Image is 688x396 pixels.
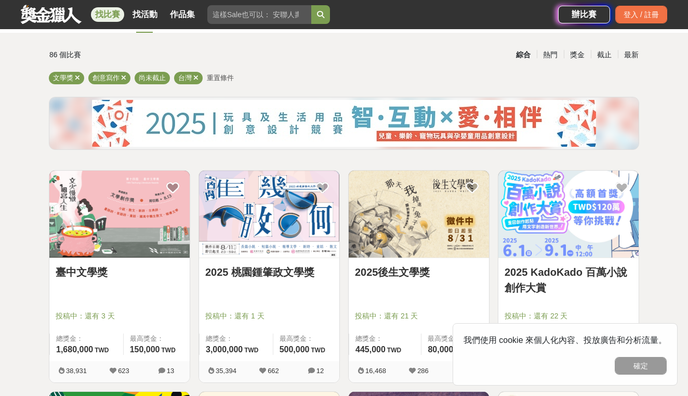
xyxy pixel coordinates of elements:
[49,46,245,64] div: 86 個比賽
[139,74,166,82] span: 尚未截止
[92,100,596,147] img: 0b2d4a73-1f60-4eea-aee9-81a5fd7858a2.jpg
[216,367,236,375] span: 35,394
[178,74,192,82] span: 台灣
[130,345,160,354] span: 150,000
[206,345,243,354] span: 3,000,000
[53,74,73,82] span: 文學獎
[311,347,325,354] span: TWD
[166,7,199,22] a: 作品集
[591,46,618,64] div: 截止
[205,264,333,280] a: 2025 桃園鍾肇政文學獎
[280,334,333,344] span: 最高獎金：
[207,5,311,24] input: 這樣Sale也可以： 安聯人壽創意銷售法募集
[162,347,176,354] span: TWD
[387,347,401,354] span: TWD
[365,367,386,375] span: 16,468
[128,7,162,22] a: 找活動
[618,46,645,64] div: 最新
[615,6,667,23] div: 登入 / 註冊
[130,334,183,344] span: 最高獎金：
[355,334,415,344] span: 總獎金：
[417,367,429,375] span: 286
[207,74,234,82] span: 重置條件
[280,345,310,354] span: 500,000
[206,334,267,344] span: 總獎金：
[199,171,339,258] a: Cover Image
[355,264,483,280] a: 2025後生文學獎
[464,336,667,344] span: 我們使用 cookie 來個人化內容、投放廣告和分析流量。
[92,74,120,82] span: 創意寫作
[49,171,190,258] a: Cover Image
[505,311,632,322] span: 投稿中：還有 22 天
[558,6,610,23] a: 辦比賽
[428,334,483,344] span: 最高獎金：
[49,171,190,258] img: Cover Image
[167,367,174,375] span: 13
[244,347,258,354] span: TWD
[349,171,489,258] a: Cover Image
[564,46,591,64] div: 獎金
[56,264,183,280] a: 臺中文學獎
[56,311,183,322] span: 投稿中：還有 3 天
[428,345,453,354] span: 80,000
[615,357,667,375] button: 確定
[355,345,386,354] span: 445,000
[537,46,564,64] div: 熱門
[118,367,129,375] span: 623
[91,7,124,22] a: 找比賽
[56,334,117,344] span: 總獎金：
[505,264,632,296] a: 2025 KadoKado 百萬小說創作大賞
[316,367,324,375] span: 12
[66,367,87,375] span: 38,931
[498,171,639,258] a: Cover Image
[349,171,489,258] img: Cover Image
[510,46,537,64] div: 綜合
[199,171,339,258] img: Cover Image
[355,311,483,322] span: 投稿中：還有 21 天
[498,171,639,258] img: Cover Image
[205,311,333,322] span: 投稿中：還有 1 天
[268,367,279,375] span: 662
[56,345,93,354] span: 1,680,000
[95,347,109,354] span: TWD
